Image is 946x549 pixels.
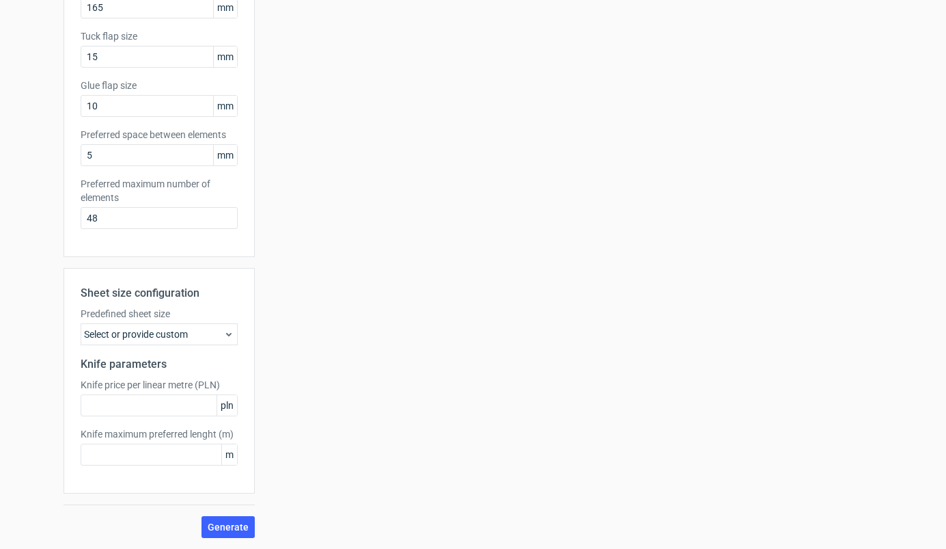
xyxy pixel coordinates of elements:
[81,29,238,43] label: Tuck flap size
[81,378,238,392] label: Knife price per linear metre (PLN)
[213,96,237,116] span: mm
[81,356,238,373] h2: Knife parameters
[81,307,238,321] label: Predefined sheet size
[208,522,249,532] span: Generate
[81,323,238,345] div: Select or provide custom
[81,79,238,92] label: Glue flap size
[213,145,237,165] span: mm
[81,128,238,142] label: Preferred space between elements
[213,46,237,67] span: mm
[201,516,255,538] button: Generate
[217,395,237,416] span: pln
[81,427,238,441] label: Knife maximum preferred lenght (m)
[221,444,237,465] span: m
[81,285,238,302] h2: Sheet size configuration
[81,177,238,204] label: Preferred maximum number of elements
